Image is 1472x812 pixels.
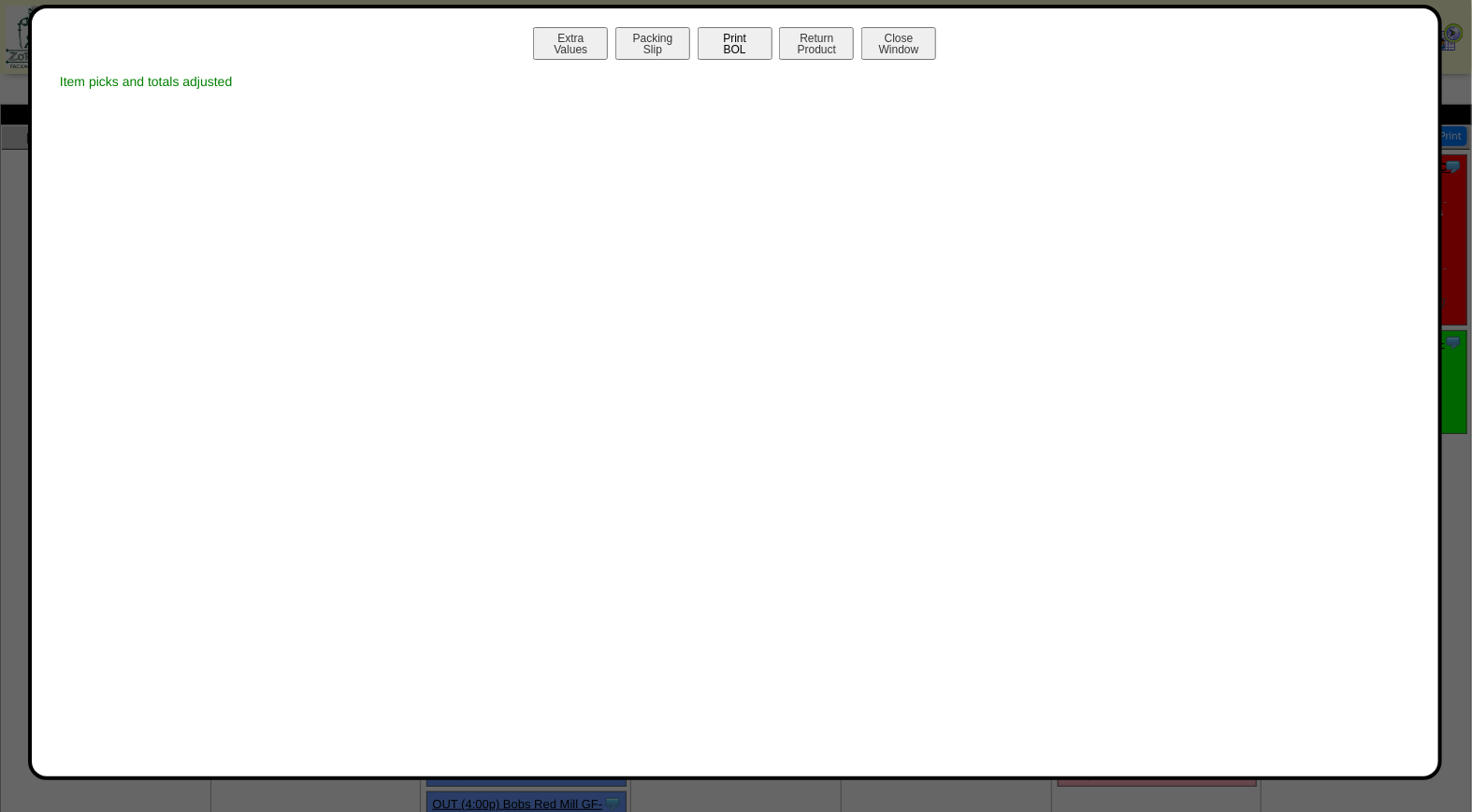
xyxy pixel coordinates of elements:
button: PrintBOL [698,27,772,60]
button: ExtraValues [533,27,608,60]
button: CloseWindow [861,27,936,60]
button: ReturnProduct [779,27,854,60]
a: CloseWindow [859,42,938,56]
a: PackingSlip [613,42,696,56]
button: PackingSlip [615,27,690,60]
a: PrintBOL [696,42,778,56]
div: Item picks and totals adjusted [51,65,1420,98]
